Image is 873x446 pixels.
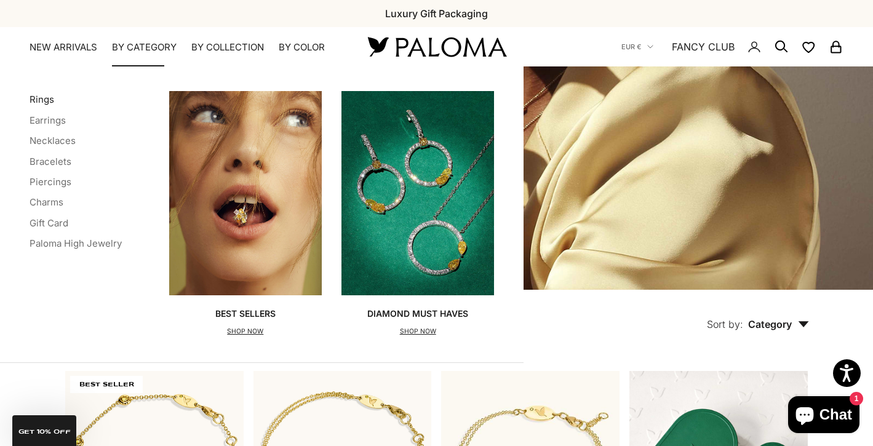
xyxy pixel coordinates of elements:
a: Paloma High Jewelry [30,237,122,249]
a: Bracelets [30,156,71,167]
button: EUR € [621,41,653,52]
a: Diamond Must HavesSHOP NOW [341,91,494,337]
p: Diamond Must Haves [367,308,468,320]
p: Luxury Gift Packaging [385,6,488,22]
p: Best Sellers [215,308,276,320]
a: Best SellersSHOP NOW [169,91,322,337]
span: GET 10% Off [18,429,71,435]
p: SHOP NOW [215,325,276,338]
button: Sort by: Category [679,290,837,341]
summary: By Color [279,41,325,54]
inbox-online-store-chat: Shopify online store chat [784,396,863,436]
a: NEW ARRIVALS [30,41,97,54]
a: Earrings [30,114,66,126]
span: Sort by: [707,318,743,330]
summary: By Collection [191,41,264,54]
nav: Primary navigation [30,41,338,54]
a: Piercings [30,176,71,188]
a: Necklaces [30,135,76,146]
a: Rings [30,94,54,105]
a: Gift Card [30,217,68,229]
p: SHOP NOW [367,325,468,338]
summary: By Category [112,41,177,54]
a: FANCY CLUB [672,39,735,55]
a: Charms [30,196,63,208]
span: Category [748,318,809,330]
nav: Secondary navigation [621,27,843,66]
span: BEST SELLER [70,376,143,393]
span: EUR € [621,41,641,52]
div: GET 10% Off [12,415,76,446]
